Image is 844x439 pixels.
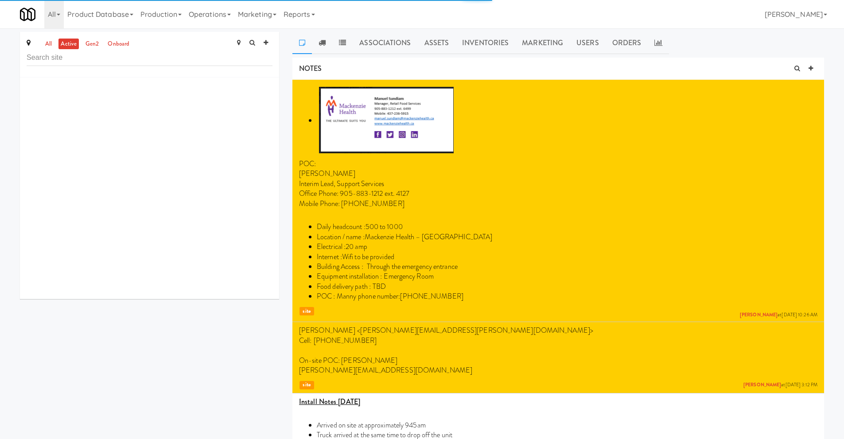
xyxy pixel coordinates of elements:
[299,63,322,74] span: NOTES
[570,32,606,54] a: Users
[299,189,817,198] p: Office Phone: 905-883-1212 ext. 4127
[299,199,817,209] p: Mobile Phone: [PHONE_NUMBER]
[299,381,314,389] span: site
[43,39,54,50] a: all
[317,272,817,281] li: Equipment installation : Emergency Room
[299,396,360,407] u: Install Notes [DATE]
[299,356,817,365] p: On-site POC: [PERSON_NAME]
[317,222,817,232] li: Daily headcount :
[299,326,817,335] p: [PERSON_NAME] <[PERSON_NAME][EMAIL_ADDRESS][PERSON_NAME][DOMAIN_NAME]>
[743,382,817,388] span: at [DATE] 3:12 PM
[400,291,463,301] span: [PHONE_NUMBER]
[105,39,132,50] a: onboard
[317,232,817,242] li: Mackenzie Health – [GEOGRAPHIC_DATA]
[317,282,817,291] li: Food delivery path : TBD
[317,232,365,242] span: Location / name :
[317,241,346,252] span: Electrical :
[20,7,35,22] img: Micromart
[740,312,817,319] span: at [DATE] 10:26 AM
[299,336,817,346] p: Cell: [PHONE_NUMBER]
[27,50,272,66] input: Search site
[455,32,515,54] a: Inventories
[740,311,778,318] a: [PERSON_NAME]
[317,291,817,301] li: POC : Manny phone number:
[299,169,817,179] p: [PERSON_NAME]
[515,32,570,54] a: Marketing
[317,252,817,262] li: Wifi to be provided
[317,420,817,430] li: Arrived on site at approximately 945am
[366,221,403,232] span: 500 to 1000
[58,39,79,50] a: active
[353,32,417,54] a: Associations
[743,381,781,388] a: [PERSON_NAME]
[317,252,342,262] span: Internet :
[606,32,648,54] a: Orders
[317,262,817,272] li: Building Access : Through the emergency entrance
[317,242,817,252] li: 20 amp
[299,159,817,169] p: POC:
[418,32,456,54] a: Assets
[299,179,817,189] p: Interim Lead, Support Services
[299,307,314,315] span: site
[299,365,472,375] span: [PERSON_NAME][EMAIL_ADDRESS][DOMAIN_NAME]
[83,39,101,50] a: gen2
[319,87,454,153] img: guuvebgqgrl1bua5jxqq.png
